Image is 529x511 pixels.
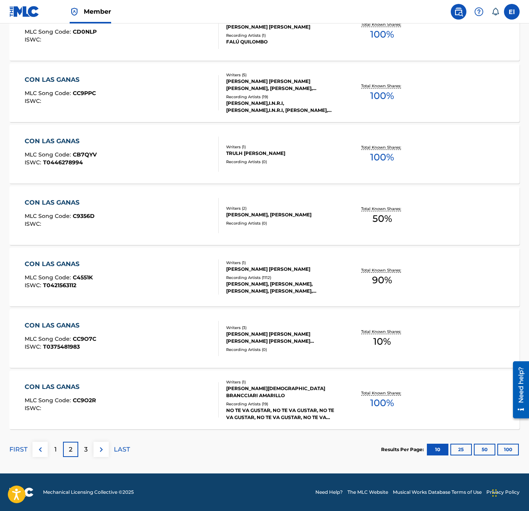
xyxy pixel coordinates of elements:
[43,159,83,166] span: T0446278994
[114,445,130,454] p: LAST
[73,274,93,281] span: C4551K
[25,343,43,350] span: ISWC :
[36,445,45,454] img: left
[393,489,482,496] a: Musical Works Database Terms of Use
[226,347,340,353] div: Recording Artists ( 0 )
[25,321,96,330] div: CON LAS GANAS
[84,7,111,16] span: Member
[9,371,520,429] a: CON LAS GANASMLC Song Code:CC9O2RISWC:Writers (1)[PERSON_NAME][DEMOGRAPHIC_DATA] BRANCCIARI AMARI...
[361,267,403,273] p: Total Known Shares:
[9,2,520,61] a: CON LAS GANASMLC Song Code:CD0NLPISWC:Writers (1)[PERSON_NAME] [PERSON_NAME]Recording Artists (1)...
[226,150,340,157] div: TRULH [PERSON_NAME]
[226,205,340,211] div: Writers ( 2 )
[454,7,463,16] img: search
[25,335,73,342] span: MLC Song Code :
[25,137,97,146] div: CON LAS GANAS
[226,401,340,407] div: Recording Artists ( 19 )
[25,36,43,43] span: ISWC :
[25,274,73,281] span: MLC Song Code :
[25,151,73,158] span: MLC Song Code :
[9,309,520,368] a: CON LAS GANASMLC Song Code:CC9O7CISWC:T0375481983Writers (3)[PERSON_NAME] [PERSON_NAME] [PERSON_N...
[9,6,40,17] img: MLC Logo
[226,144,340,150] div: Writers ( 1 )
[226,281,340,295] div: [PERSON_NAME], [PERSON_NAME], [PERSON_NAME], [PERSON_NAME], [PERSON_NAME], [PERSON_NAME], [PERSON...
[73,151,97,158] span: CB7QYV
[372,212,392,226] span: 50 %
[226,159,340,165] div: Recording Artists ( 0 )
[427,444,448,455] button: 10
[226,275,340,281] div: Recording Artists ( 1112 )
[226,220,340,226] div: Recording Artists ( 0 )
[54,445,57,454] p: 1
[373,335,391,349] span: 10 %
[226,266,340,273] div: [PERSON_NAME] [PERSON_NAME]
[9,186,520,245] a: CON LAS GANASMLC Song Code:C9356DISWC:Writers (2)[PERSON_NAME], [PERSON_NAME]Recording Artists (0...
[226,38,340,45] div: FALÚ QUILOMBO
[25,220,43,227] span: ISWC :
[361,390,403,396] p: Total Known Shares:
[25,282,43,289] span: ISWC :
[486,489,520,496] a: Privacy Policy
[226,379,340,385] div: Writers ( 1 )
[97,445,106,454] img: right
[315,489,343,496] a: Need Help?
[226,72,340,78] div: Writers ( 5 )
[69,445,72,454] p: 2
[361,83,403,89] p: Total Known Shares:
[226,23,340,31] div: [PERSON_NAME] [PERSON_NAME]
[43,343,80,350] span: T0375481983
[361,144,403,150] p: Total Known Shares:
[497,444,519,455] button: 100
[226,94,340,100] div: Recording Artists ( 19 )
[70,7,79,16] img: Top Rightsholder
[25,397,73,404] span: MLC Song Code :
[73,335,96,342] span: CC9O7C
[372,273,392,287] span: 90 %
[226,78,340,92] div: [PERSON_NAME] [PERSON_NAME] [PERSON_NAME], [PERSON_NAME], [PERSON_NAME], INRI [PERSON_NAME]
[73,90,96,97] span: CC9PPC
[25,97,43,104] span: ISWC :
[25,198,95,207] div: CON LAS GANAS
[474,444,495,455] button: 50
[25,90,73,97] span: MLC Song Code :
[491,8,499,16] div: Notifications
[25,259,93,269] div: CON LAS GANAS
[381,446,426,453] p: Results Per Page:
[25,405,43,412] span: ISWC :
[226,32,340,38] div: Recording Artists ( 1 )
[25,28,73,35] span: MLC Song Code :
[492,481,497,505] div: Arrastrar
[9,125,520,184] a: CON LAS GANASMLC Song Code:CB7QYVISWC:T0446278994Writers (1)TRULH [PERSON_NAME]Recording Artists ...
[9,488,34,497] img: logo
[471,4,487,20] div: Help
[73,28,97,35] span: CD0NLP
[226,331,340,345] div: [PERSON_NAME] [PERSON_NAME] [PERSON_NAME] [PERSON_NAME] [PERSON_NAME] [PERSON_NAME]
[226,211,340,218] div: [PERSON_NAME], [PERSON_NAME]
[507,358,529,421] iframe: Resource Center
[9,63,520,122] a: CON LAS GANASMLC Song Code:CC9PPCISWC:Writers (5)[PERSON_NAME] [PERSON_NAME] [PERSON_NAME], [PERS...
[226,407,340,421] div: NO TE VA GUSTAR, NO TE VA GUSTAR, NO TE VA GUSTAR, NO TE VA GUSTAR, NO TE VA GUSTAR
[370,89,394,103] span: 100 %
[450,444,472,455] button: 25
[474,7,484,16] img: help
[9,248,520,306] a: CON LAS GANASMLC Song Code:C4551KISWC:T0421563112Writers (1)[PERSON_NAME] [PERSON_NAME]Recording ...
[490,473,529,511] div: Widget de chat
[73,212,95,220] span: C9356D
[370,27,394,41] span: 100 %
[73,397,96,404] span: CC9O2R
[347,489,388,496] a: The MLC Website
[84,445,88,454] p: 3
[9,445,27,454] p: FIRST
[490,473,529,511] iframe: Chat Widget
[370,150,394,164] span: 100 %
[25,382,96,392] div: CON LAS GANAS
[361,329,403,335] p: Total Known Shares:
[25,212,73,220] span: MLC Song Code :
[25,159,43,166] span: ISWC :
[226,325,340,331] div: Writers ( 3 )
[370,396,394,410] span: 100 %
[504,4,520,20] div: User Menu
[226,100,340,114] div: [PERSON_NAME],I.N.R.I, [PERSON_NAME],I.N.R.I, [PERSON_NAME], I.N.R.I, [PERSON_NAME], [PERSON_NAME...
